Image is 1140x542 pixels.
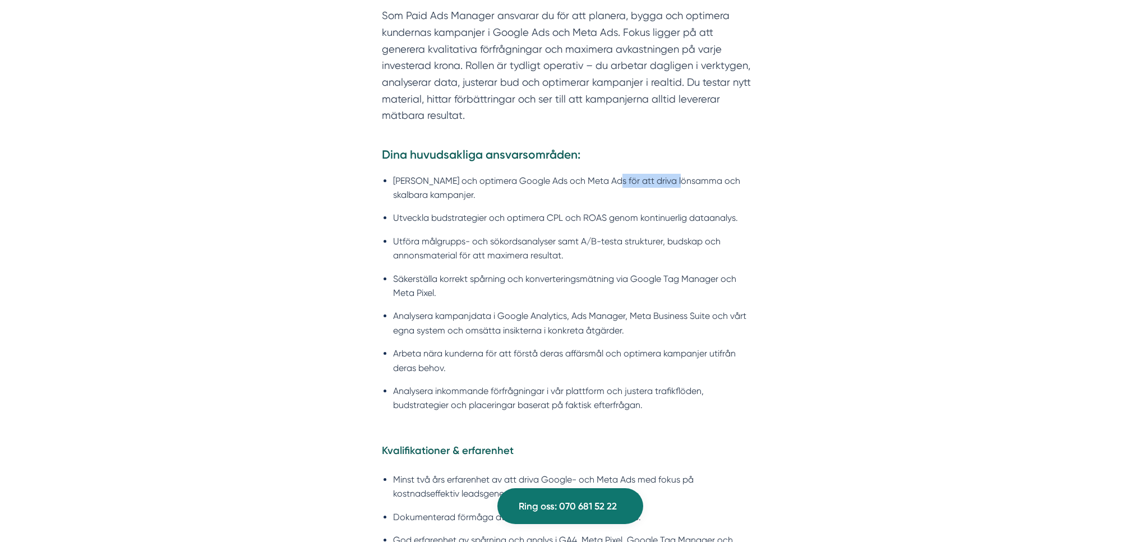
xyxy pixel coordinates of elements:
li: Dokumenterad förmåga att leverera låg CPL och hög ROAS. [393,510,759,524]
li: [PERSON_NAME] och optimera Google Ads och Meta Ads för att driva lönsamma och skalbara kampanjer. [393,174,759,202]
strong: Kvalifikationer & erfarenhet [382,444,514,457]
li: Analysera kampanjdata i Google Analytics, Ads Manager, Meta Business Suite och vårt egna system o... [393,309,759,337]
li: Analysera inkommande förfrågningar i vår plattform och justera trafikflöden, budstrategier och pl... [393,384,759,413]
li: Minst två års erfarenhet av att driva Google- och Meta Ads med fokus på kostnadseffektiv leadsgen... [393,472,759,501]
li: Arbeta nära kunderna för att förstå deras affärsmål och optimera kampanjer utifrån deras behov. [393,346,759,375]
strong: Dina huvudsakliga ansvarsområden: [382,147,580,161]
li: Utveckla budstrategier och optimera CPL och ROAS genom kontinuerlig dataanalys. [393,211,759,225]
li: Utföra målgrupps- och sökordsanalyser samt A/B-testa strukturer, budskap och annonsmaterial för a... [393,234,759,263]
span: Ring oss: 070 681 52 22 [519,499,617,514]
a: Ring oss: 070 681 52 22 [497,488,643,524]
p: Som Paid Ads Manager ansvarar du för att planera, bygga och optimera kundernas kampanjer i Google... [382,7,759,141]
li: Säkerställa korrekt spårning och konverteringsmätning via Google Tag Manager och Meta Pixel. [393,272,759,300]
